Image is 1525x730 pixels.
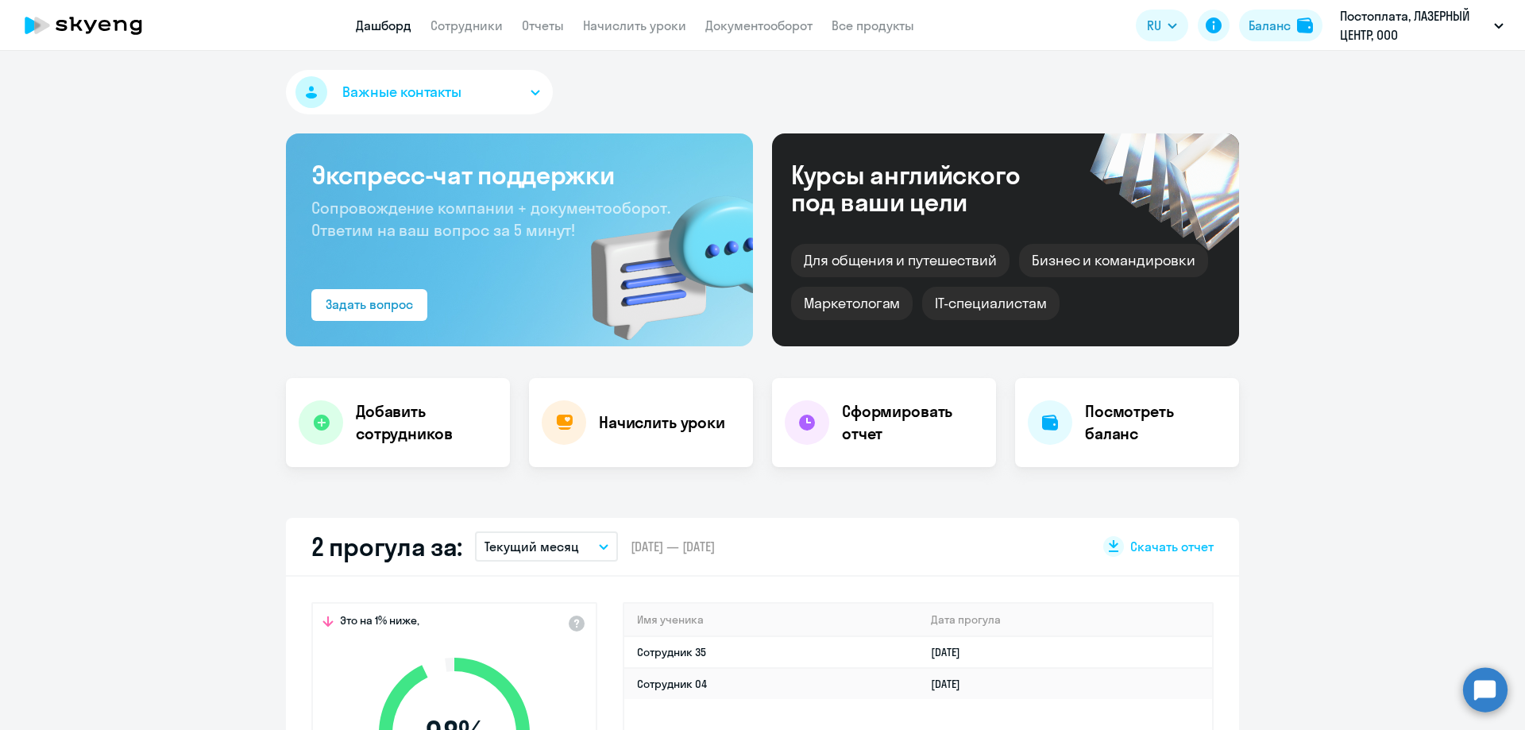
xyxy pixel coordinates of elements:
h4: Начислить уроки [599,411,725,434]
a: Отчеты [522,17,564,33]
h3: Экспресс-чат поддержки [311,159,728,191]
button: Текущий месяц [475,531,618,562]
a: Документооборот [705,17,813,33]
button: RU [1136,10,1188,41]
span: Скачать отчет [1130,538,1214,555]
div: Для общения и путешествий [791,244,1010,277]
div: Задать вопрос [326,295,413,314]
th: Дата прогула [918,604,1212,636]
a: [DATE] [931,677,973,691]
span: Это на 1% ниже, [340,613,419,632]
div: Бизнес и командировки [1019,244,1208,277]
a: Сотрудники [430,17,503,33]
div: Курсы английского под ваши цели [791,161,1063,215]
div: Баланс [1249,16,1291,35]
a: [DATE] [931,645,973,659]
img: bg-img [568,168,753,346]
h4: Добавить сотрудников [356,400,497,445]
span: Сопровождение компании + документооборот. Ответим на ваш вопрос за 5 минут! [311,198,670,240]
button: Важные контакты [286,70,553,114]
span: [DATE] — [DATE] [631,538,715,555]
h4: Посмотреть баланс [1085,400,1226,445]
h4: Сформировать отчет [842,400,983,445]
a: Дашборд [356,17,411,33]
span: Важные контакты [342,82,461,102]
p: Текущий месяц [485,537,579,556]
button: Постоплата, ЛАЗЕРНЫЙ ЦЕНТР, ООО [1332,6,1511,44]
div: Маркетологам [791,287,913,320]
button: Задать вопрос [311,289,427,321]
div: IT-специалистам [922,287,1059,320]
button: Балансbalance [1239,10,1322,41]
a: Все продукты [832,17,914,33]
p: Постоплата, ЛАЗЕРНЫЙ ЦЕНТР, ООО [1340,6,1488,44]
th: Имя ученика [624,604,918,636]
a: Сотрудник 04 [637,677,707,691]
a: Сотрудник 35 [637,645,706,659]
a: Начислить уроки [583,17,686,33]
h2: 2 прогула за: [311,531,462,562]
img: balance [1297,17,1313,33]
span: RU [1147,16,1161,35]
